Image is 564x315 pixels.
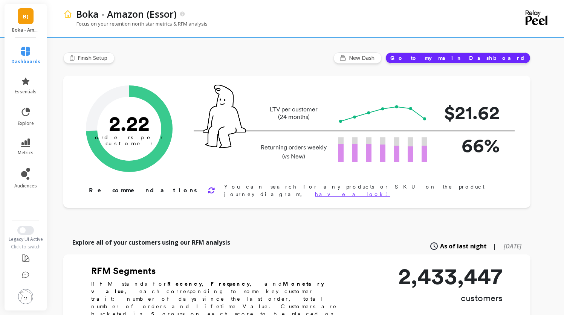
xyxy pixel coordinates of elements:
[439,131,500,160] p: 66%
[109,111,150,136] text: 2.22
[23,12,29,21] span: B(
[4,244,48,250] div: Click to switch
[63,52,115,64] button: Finish Setup
[258,143,329,161] p: Returning orders weekly (vs New)
[315,191,390,197] a: have a look!
[203,85,246,148] img: pal seatted on line
[493,242,496,251] span: |
[14,183,37,189] span: audiences
[12,27,40,33] p: Boka - Amazon (Essor)
[385,52,530,64] button: Go to my main Dashboard
[76,8,177,20] p: Boka - Amazon (Essor)
[211,281,250,287] b: Frequency
[4,236,48,242] div: Legacy UI Active
[224,183,506,198] p: You can search for any products or SKU on the product journey diagram,
[333,52,382,64] button: New Dash
[91,265,347,277] h2: RFM Segments
[11,59,40,65] span: dashboards
[105,140,153,147] tspan: customer
[258,106,329,121] p: LTV per customer (24 months)
[398,292,503,304] p: customers
[63,20,208,27] p: Focus on your retention north star metrics & RFM analysis
[440,242,487,251] span: As of last night
[349,54,377,62] span: New Dash
[18,120,34,126] span: explore
[89,186,199,195] p: Recommendations
[439,99,500,127] p: $21.62
[167,281,202,287] b: Recency
[18,150,34,156] span: metrics
[18,289,33,304] img: profile picture
[95,134,164,141] tspan: orders per
[63,9,72,18] img: header icon
[15,89,37,95] span: essentials
[78,54,110,62] span: Finish Setup
[398,265,503,288] p: 2,433,447
[504,242,521,250] span: [DATE]
[72,238,230,247] p: Explore all of your customers using our RFM analysis
[17,226,34,235] button: Switch to New UI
